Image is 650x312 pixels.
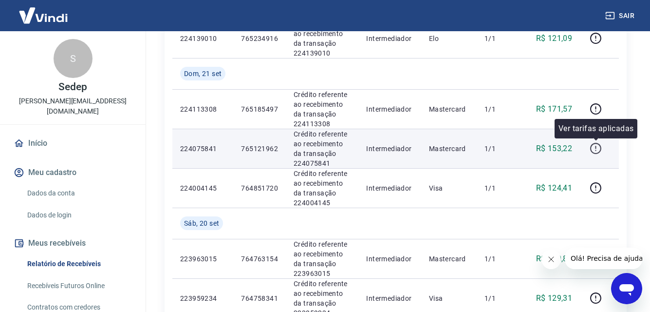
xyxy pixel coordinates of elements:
p: [PERSON_NAME][EMAIL_ADDRESS][DOMAIN_NAME] [8,96,138,117]
p: 223963015 [180,254,225,264]
p: Ver tarifas aplicadas [558,123,633,135]
img: Vindi [12,0,75,30]
p: 224075841 [180,144,225,154]
p: Intermediador [366,104,413,114]
p: 224139010 [180,34,225,43]
button: Meus recebíveis [12,233,134,254]
span: Olá! Precisa de ajuda? [6,7,82,15]
p: Visa [429,183,469,193]
a: Início [12,133,134,154]
a: Relatório de Recebíveis [23,254,134,274]
p: R$ 124,41 [536,182,573,194]
p: 765121962 [241,144,278,154]
p: Crédito referente ao recebimento da transação 224004145 [294,169,351,208]
p: Elo [429,34,469,43]
p: 223959234 [180,293,225,303]
p: R$ 171,57 [536,103,573,115]
span: Sáb, 20 set [184,218,219,228]
p: Crédito referente ao recebimento da transação 224139010 [294,19,351,58]
p: 1/1 [484,183,513,193]
p: R$ 129,31 [536,292,573,304]
p: Sedep [58,82,87,92]
iframe: Botão para abrir a janela de mensagens [611,273,642,304]
p: 1/1 [484,34,513,43]
p: 224113308 [180,104,225,114]
p: Crédito referente ao recebimento da transação 223963015 [294,239,351,278]
p: 1/1 [484,104,513,114]
p: Intermediador [366,183,413,193]
button: Sair [603,7,638,25]
p: Intermediador [366,293,413,303]
p: Intermediador [366,144,413,154]
p: 764763154 [241,254,278,264]
span: Dom, 21 set [184,69,222,78]
p: Mastercard [429,144,469,154]
button: Meu cadastro [12,162,134,183]
p: 765185497 [241,104,278,114]
a: Dados de login [23,205,134,225]
a: Dados da conta [23,183,134,203]
p: 1/1 [484,144,513,154]
p: 765234916 [241,34,278,43]
p: 1/1 [484,254,513,264]
p: Mastercard [429,104,469,114]
p: Visa [429,293,469,303]
p: Crédito referente ao recebimento da transação 224113308 [294,90,351,129]
p: Intermediador [366,254,413,264]
div: S [54,39,93,78]
p: Mastercard [429,254,469,264]
iframe: Fechar mensagem [541,250,561,269]
p: 1/1 [484,293,513,303]
p: 764758341 [241,293,278,303]
p: 224004145 [180,183,225,193]
p: 764851720 [241,183,278,193]
p: Crédito referente ao recebimento da transação 224075841 [294,129,351,168]
a: Recebíveis Futuros Online [23,276,134,296]
p: R$ 170,84 [536,253,573,265]
p: Intermediador [366,34,413,43]
iframe: Mensagem da empresa [565,248,642,269]
p: R$ 153,22 [536,143,573,155]
p: R$ 121,09 [536,33,573,44]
